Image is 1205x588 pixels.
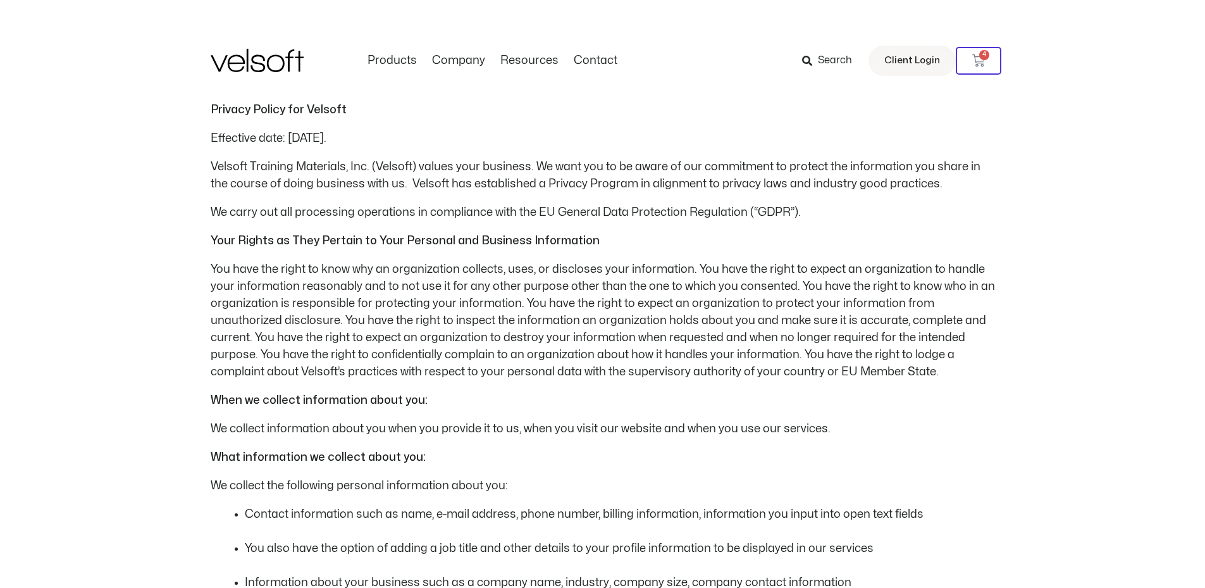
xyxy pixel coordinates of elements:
[211,395,428,406] span: When we collect information about you:
[979,50,989,60] span: 4
[802,50,861,72] a: Search
[360,54,625,68] nav: Menu
[884,53,940,69] span: Client Login
[424,54,493,68] a: CompanyMenu Toggle
[566,54,625,68] a: ContactMenu Toggle
[493,54,566,68] a: ResourcesMenu Toggle
[868,46,956,76] a: Client Login
[211,235,600,246] span: Your Rights as They Pertain to Your Personal and Business Information
[211,264,995,377] span: You have the right to know why an organization collects, uses, or discloses your information. You...
[211,452,426,463] span: What information we collect about you:
[211,49,304,72] img: Velsoft Training Materials
[245,543,874,554] span: You also have the option of adding a job title and other details to your profile information to b...
[211,130,995,147] p: Effective date: [DATE].
[818,53,852,69] span: Search
[211,161,980,189] span: Velsoft Training Materials, Inc. (Velsoft) values your business. We want you to be aware of our c...
[211,104,347,115] strong: Privacy Policy for Velsoft
[211,423,831,434] span: We collect information about you when you provide it to us, when you visit our website and when y...
[211,480,508,491] span: We collect the following personal information about you:
[245,509,924,520] span: Contact information such as name, e-mail address, phone number, billing information, information ...
[360,54,424,68] a: ProductsMenu Toggle
[211,207,801,218] span: We carry out all processing operations in compliance with the EU General Data Protection Regulati...
[956,47,1001,75] a: 4
[245,577,851,588] span: Information about your business such as a company name, industry, company size, company contact i...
